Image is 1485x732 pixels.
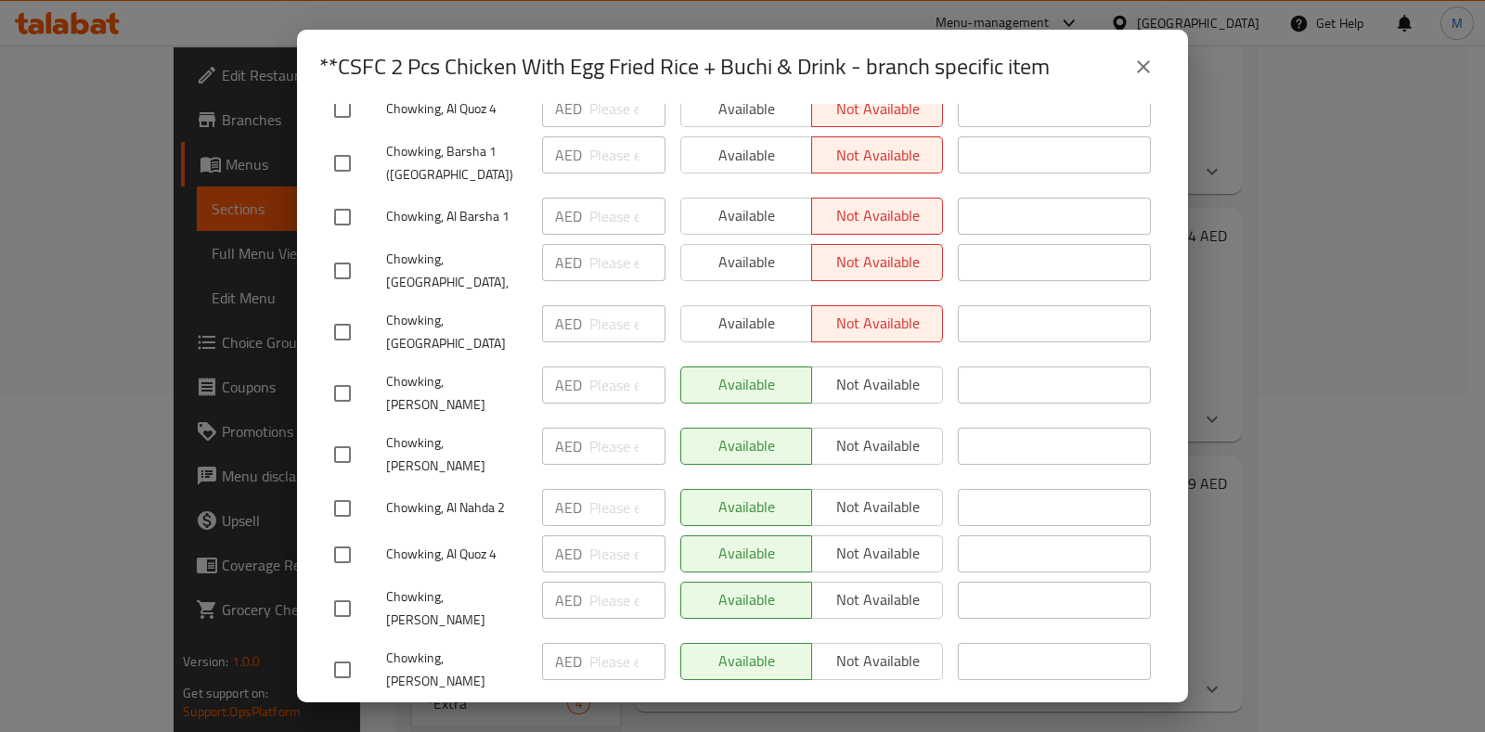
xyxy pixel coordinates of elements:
[555,496,582,519] p: AED
[1121,45,1166,89] button: close
[589,305,665,342] input: Please enter price
[589,489,665,526] input: Please enter price
[386,647,527,693] span: Chowking, [PERSON_NAME]
[555,251,582,274] p: AED
[386,496,527,520] span: Chowking, Al Nahda 2
[386,140,527,186] span: Chowking, Barsha 1 ([GEOGRAPHIC_DATA])
[589,90,665,127] input: Please enter price
[386,585,527,632] span: Chowking, [PERSON_NAME]
[386,248,527,294] span: Chowking, [GEOGRAPHIC_DATA],
[386,97,527,121] span: Chowking, Al Quoz 4
[589,582,665,619] input: Please enter price
[589,643,665,680] input: Please enter price
[555,650,582,673] p: AED
[386,543,527,566] span: Chowking, Al Quoz 4
[319,52,1050,82] h2: **CSFC 2 Pcs Chicken With Egg Fried Rice + Buchi & Drink - branch specific item
[589,535,665,572] input: Please enter price
[386,309,527,355] span: Chowking, [GEOGRAPHIC_DATA]
[589,198,665,235] input: Please enter price
[589,136,665,173] input: Please enter price
[555,97,582,120] p: AED
[555,589,582,611] p: AED
[386,205,527,228] span: Chowking, Al Barsha 1
[589,428,665,465] input: Please enter price
[589,244,665,281] input: Please enter price
[555,144,582,166] p: AED
[555,313,582,335] p: AED
[555,435,582,457] p: AED
[589,366,665,404] input: Please enter price
[555,543,582,565] p: AED
[386,431,527,478] span: Chowking, [PERSON_NAME]
[555,205,582,227] p: AED
[555,374,582,396] p: AED
[386,370,527,417] span: Chowking, [PERSON_NAME]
